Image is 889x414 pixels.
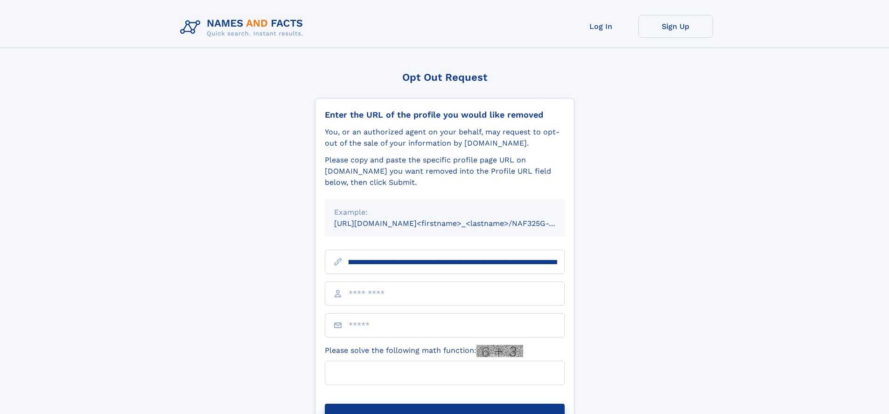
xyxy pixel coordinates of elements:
[325,154,565,188] div: Please copy and paste the specific profile page URL on [DOMAIN_NAME] you want removed into the Pr...
[176,15,311,40] img: Logo Names and Facts
[334,207,555,218] div: Example:
[325,345,523,357] label: Please solve the following math function:
[564,15,638,38] a: Log In
[334,219,582,228] small: [URL][DOMAIN_NAME]<firstname>_<lastname>/NAF325G-xxxxxxxx
[325,126,565,149] div: You, or an authorized agent on your behalf, may request to opt-out of the sale of your informatio...
[315,71,574,83] div: Opt Out Request
[325,110,565,120] div: Enter the URL of the profile you would like removed
[638,15,713,38] a: Sign Up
